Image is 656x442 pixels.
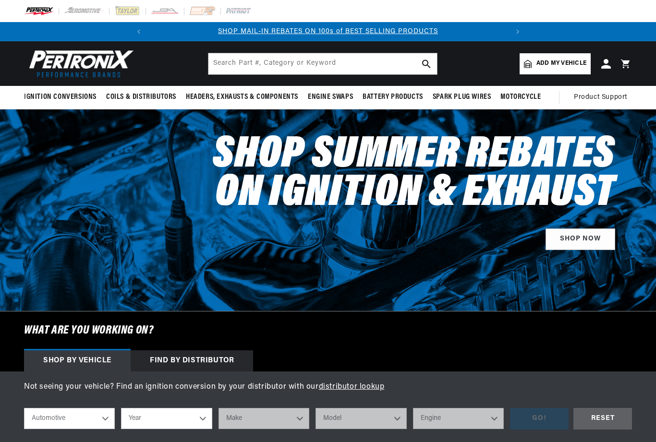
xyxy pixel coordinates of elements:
[219,408,309,429] select: Make
[574,92,627,103] span: Product Support
[308,92,353,102] span: Engine Swaps
[24,86,101,108] summary: Ignition Conversions
[316,408,406,429] select: Model
[433,92,491,102] span: Spark Plug Wires
[101,86,181,108] summary: Coils & Distributors
[536,59,586,68] span: Add my vehicle
[131,350,253,371] div: Find by Distributor
[218,28,438,35] a: SHOP MAIL-IN REBATES ON 100s of BEST SELLING PRODUCTS
[148,26,508,37] div: Announcement
[24,408,115,429] select: Ride Type
[520,53,591,74] a: Add my vehicle
[428,86,496,108] summary: Spark Plug Wires
[24,381,632,394] p: Not seeing your vehicle? Find an ignition conversion by your distributor with our
[416,53,437,74] button: search button
[500,92,541,102] span: Motorcycle
[496,86,546,108] summary: Motorcycle
[303,86,358,108] summary: Engine Swaps
[363,92,423,102] span: Battery Products
[319,383,385,391] a: distributor lookup
[413,408,504,429] select: Engine
[186,92,298,102] span: Headers, Exhausts & Components
[546,228,615,250] a: SHOP NOW
[106,92,176,102] span: Coils & Distributors
[24,350,131,371] div: Shop by vehicle
[358,86,428,108] summary: Battery Products
[208,53,437,74] input: Search Part #, Category or Keyword
[181,86,303,108] summary: Headers, Exhausts & Components
[573,408,632,430] div: RESET
[213,136,615,213] h2: Shop Summer Rebates on Ignition & Exhaust
[24,92,97,102] span: Ignition Conversions
[129,22,148,41] button: Translation missing: en.sections.announcements.previous_announcement
[574,86,632,109] summary: Product Support
[508,22,527,41] button: Translation missing: en.sections.announcements.next_announcement
[121,408,212,429] select: Year
[148,26,508,37] div: 1 of 2
[24,47,134,80] img: Pertronix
